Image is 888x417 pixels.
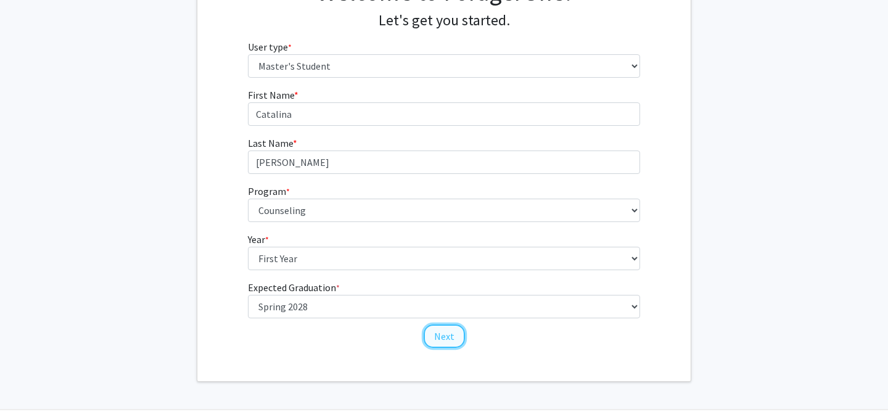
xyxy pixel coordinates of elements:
[248,137,293,149] span: Last Name
[248,232,269,247] label: Year
[424,324,465,348] button: Next
[248,184,290,199] label: Program
[248,89,294,101] span: First Name
[248,39,292,54] label: User type
[9,361,52,408] iframe: Chat
[248,12,641,30] h4: Let's get you started.
[248,280,340,295] label: Expected Graduation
